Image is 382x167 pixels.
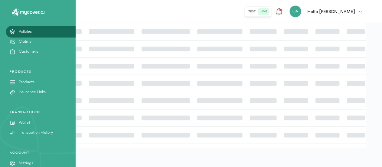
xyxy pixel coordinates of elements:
[19,79,34,85] p: Products
[19,129,53,136] p: Transaction History
[19,38,31,45] p: Claims
[289,5,302,18] div: OA
[19,48,38,55] p: Customers
[308,8,355,15] p: Hello [PERSON_NAME]
[246,8,258,15] button: test
[289,5,366,18] button: OAHello [PERSON_NAME]
[19,160,33,166] p: Settings
[19,120,30,126] p: Wallet
[258,8,270,15] button: live
[19,89,46,95] p: Insurance Links
[19,28,32,35] p: Policies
